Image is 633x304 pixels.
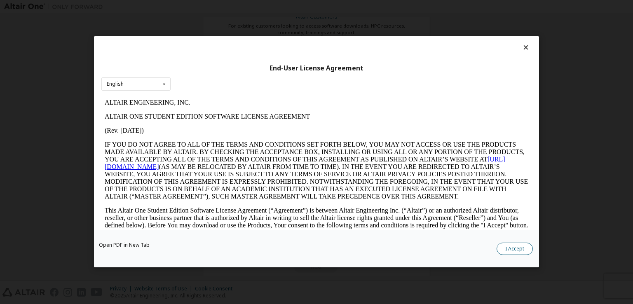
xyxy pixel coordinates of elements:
[3,17,427,25] p: ALTAIR ONE STUDENT EDITION SOFTWARE LICENSE AGREEMENT
[497,243,533,255] button: I Accept
[3,3,427,11] p: ALTAIR ENGINEERING, INC.
[3,45,427,105] p: IF YOU DO NOT AGREE TO ALL OF THE TERMS AND CONDITIONS SET FORTH BELOW, YOU MAY NOT ACCESS OR USE...
[3,31,427,39] p: (Rev. [DATE])
[99,243,150,248] a: Open PDF in New Tab
[3,111,427,141] p: This Altair One Student Edition Software License Agreement (“Agreement”) is between Altair Engine...
[101,64,532,72] div: End-User License Agreement
[3,60,404,75] a: [URL][DOMAIN_NAME]
[107,82,124,87] div: English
